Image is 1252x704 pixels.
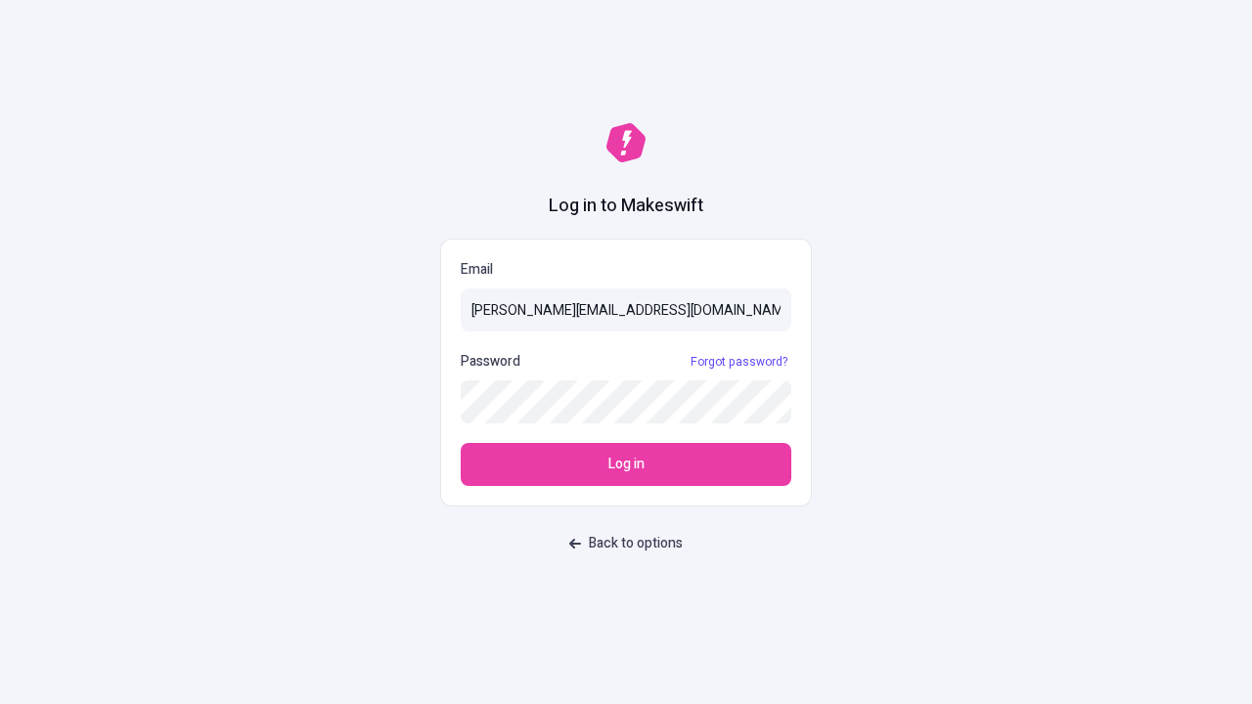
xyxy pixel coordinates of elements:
[589,533,683,554] span: Back to options
[687,354,791,370] a: Forgot password?
[558,526,694,561] button: Back to options
[461,443,791,486] button: Log in
[461,288,791,331] input: Email
[608,454,645,475] span: Log in
[461,351,520,373] p: Password
[549,194,703,219] h1: Log in to Makeswift
[461,259,791,281] p: Email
